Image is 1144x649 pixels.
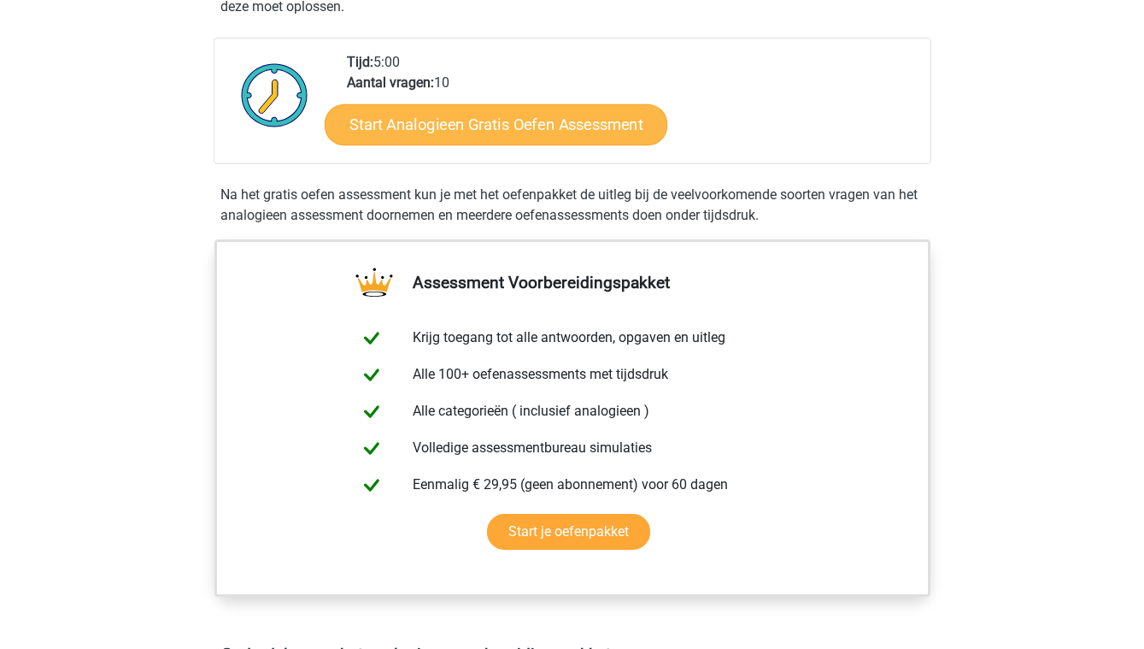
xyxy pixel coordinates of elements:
[214,185,931,226] div: Na het gratis oefen assessment kun je met het oefenpakket de uitleg bij de veelvoorkomende soorte...
[487,514,650,550] a: Start je oefenpakket
[232,52,318,138] img: Klok
[334,52,930,163] div: 5:00 10
[347,54,373,70] b: Tijd:
[347,74,434,91] b: Aantal vragen:
[325,103,667,145] a: Start Analogieen Gratis Oefen Assessment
